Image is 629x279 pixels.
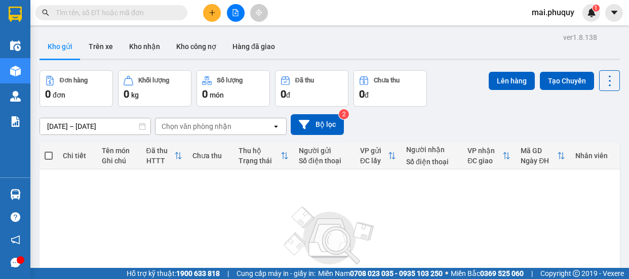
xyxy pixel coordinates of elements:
[516,143,570,169] th: Toggle SortBy
[131,91,139,99] span: kg
[563,32,597,43] div: ver 1.8.138
[118,70,191,107] button: Khối lượng0kg
[102,147,136,155] div: Tên món
[339,109,349,119] sup: 2
[540,72,594,90] button: Tạo Chuyến
[192,152,228,160] div: Chưa thu
[227,268,229,279] span: |
[374,77,400,84] div: Chưa thu
[594,5,598,12] span: 1
[63,152,92,160] div: Chi tiết
[10,189,21,200] img: warehouse-icon
[9,7,22,22] img: logo-vxr
[202,88,208,100] span: 0
[138,77,169,84] div: Khối lượng
[203,4,221,22] button: plus
[521,147,557,155] div: Mã GD
[605,4,623,22] button: caret-down
[162,121,231,131] div: Chọn văn phòng nhận
[196,70,270,107] button: Số lượng0món
[127,268,220,279] span: Hỗ trợ kỹ thuật:
[176,269,220,277] strong: 1900 633 818
[227,4,245,22] button: file-add
[355,143,401,169] th: Toggle SortBy
[406,158,457,166] div: Số điện thoại
[10,91,21,102] img: warehouse-icon
[272,122,280,130] svg: open
[360,147,388,155] div: VP gửi
[521,157,557,165] div: Ngày ĐH
[60,77,88,84] div: Đơn hàng
[237,268,316,279] span: Cung cấp máy in - giấy in:
[593,5,600,12] sup: 1
[279,201,380,271] img: svg+xml;base64,PHN2ZyBjbGFzcz0ibGlzdC1wbHVnX19zdmciIHhtbG5zPSJodHRwOi8vd3d3LnczLm9yZy8yMDAwL3N2Zy...
[10,40,21,51] img: warehouse-icon
[102,157,136,165] div: Ghi chú
[45,88,51,100] span: 0
[445,271,448,275] span: ⚪️
[210,91,224,99] span: món
[217,77,243,84] div: Số lượng
[239,147,281,155] div: Thu hộ
[146,157,174,165] div: HTTT
[462,143,516,169] th: Toggle SortBy
[232,9,239,16] span: file-add
[295,77,314,84] div: Đã thu
[575,152,615,160] div: Nhân viên
[353,70,427,107] button: Chưa thu0đ
[168,34,224,59] button: Kho công nợ
[10,116,21,127] img: solution-icon
[299,147,350,155] div: Người gửi
[281,88,286,100] span: 0
[124,88,129,100] span: 0
[141,143,187,169] th: Toggle SortBy
[365,91,369,99] span: đ
[239,157,281,165] div: Trạng thái
[318,268,443,279] span: Miền Nam
[299,157,350,165] div: Số điện thoại
[224,34,283,59] button: Hàng đã giao
[350,269,443,277] strong: 0708 023 035 - 0935 103 250
[573,270,580,277] span: copyright
[121,34,168,59] button: Kho nhận
[286,91,290,99] span: đ
[56,7,175,18] input: Tìm tên, số ĐT hoặc mã đơn
[524,6,582,19] span: mai.phuquy
[467,157,502,165] div: ĐC giao
[11,212,20,222] span: question-circle
[40,118,150,134] input: Select a date range.
[359,88,365,100] span: 0
[360,157,388,165] div: ĐC lấy
[250,4,268,22] button: aim
[40,34,81,59] button: Kho gửi
[489,72,535,90] button: Lên hàng
[11,235,20,245] span: notification
[610,8,619,17] span: caret-down
[42,9,49,16] span: search
[291,114,344,135] button: Bộ lọc
[587,8,596,17] img: icon-new-feature
[406,146,457,154] div: Người nhận
[467,147,502,155] div: VP nhận
[40,70,113,107] button: Đơn hàng0đơn
[255,9,262,16] span: aim
[451,268,524,279] span: Miền Bắc
[275,70,348,107] button: Đã thu0đ
[146,147,174,155] div: Đã thu
[480,269,524,277] strong: 0369 525 060
[11,258,20,267] span: message
[531,268,533,279] span: |
[10,66,21,76] img: warehouse-icon
[53,91,65,99] span: đơn
[233,143,294,169] th: Toggle SortBy
[81,34,121,59] button: Trên xe
[209,9,216,16] span: plus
